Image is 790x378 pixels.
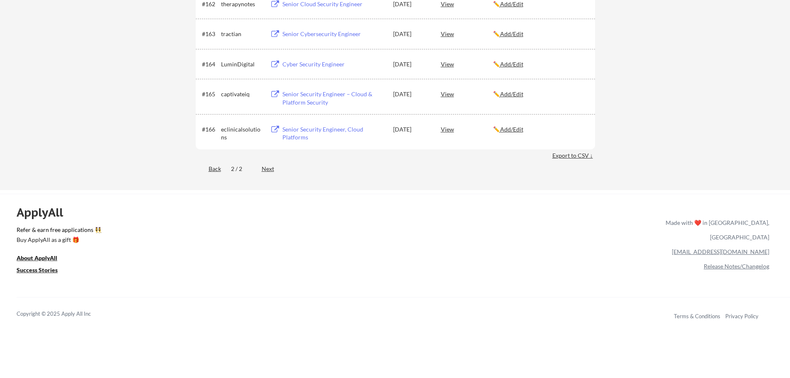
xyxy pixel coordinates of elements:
div: Back [196,165,221,173]
div: View [441,122,493,137]
div: #166 [202,125,218,134]
div: 2 / 2 [231,165,252,173]
div: captivateiq [221,90,263,98]
a: Terms & Conditions [674,313,720,319]
u: Add/Edit [500,61,523,68]
div: [DATE] [393,125,430,134]
div: LuminDigital [221,60,263,68]
div: [DATE] [393,30,430,38]
div: Senior Cybersecurity Engineer [282,30,385,38]
div: tractian [221,30,263,38]
div: Export to CSV ↓ [552,151,595,160]
div: #163 [202,30,218,38]
div: #165 [202,90,218,98]
u: Success Stories [17,266,58,273]
a: Buy ApplyAll as a gift 🎁 [17,236,100,246]
u: About ApplyAll [17,254,57,261]
div: Copyright © 2025 Apply All Inc [17,310,112,318]
div: View [441,26,493,41]
div: ✏️ [493,90,588,98]
a: Release Notes/Changelog [704,263,769,270]
div: Senior Security Engineer, Cloud Platforms [282,125,385,141]
a: Success Stories [17,266,69,276]
div: Buy ApplyAll as a gift 🎁 [17,237,100,243]
u: Add/Edit [500,126,523,133]
a: Privacy Policy [725,313,758,319]
div: Senior Security Engineer – Cloud & Platform Security [282,90,385,106]
div: [DATE] [393,90,430,98]
div: [DATE] [393,60,430,68]
div: ApplyAll [17,205,73,219]
div: ✏️ [493,125,588,134]
div: ✏️ [493,30,588,38]
a: About ApplyAll [17,254,69,264]
u: Add/Edit [500,0,523,7]
u: Add/Edit [500,90,523,98]
div: Next [262,165,284,173]
div: View [441,86,493,101]
a: Refer & earn free applications 👯‍♀️ [17,227,492,236]
a: [EMAIL_ADDRESS][DOMAIN_NAME] [672,248,769,255]
div: ✏️ [493,60,588,68]
div: Made with ❤️ in [GEOGRAPHIC_DATA], [GEOGRAPHIC_DATA] [662,215,769,244]
div: eclinicalsolutions [221,125,263,141]
div: Cyber Security Engineer [282,60,385,68]
div: View [441,56,493,71]
u: Add/Edit [500,30,523,37]
div: #164 [202,60,218,68]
